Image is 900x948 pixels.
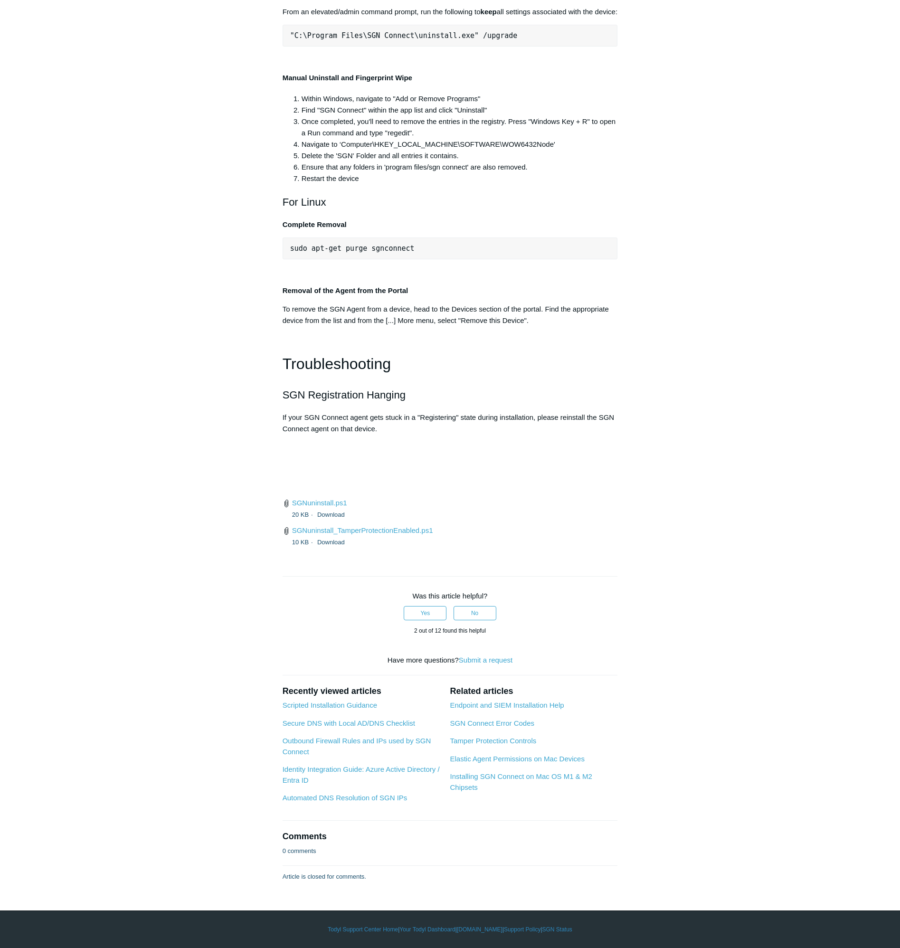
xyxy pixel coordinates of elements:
[450,701,564,709] a: Endpoint and SIEM Installation Help
[317,511,345,518] a: Download
[454,606,496,620] button: This article was not helpful
[459,656,512,664] a: Submit a request
[302,173,618,184] li: Restart the device
[283,413,615,433] span: If your SGN Connect agent gets stuck in a "Registering" state during installation, please reinsta...
[302,93,618,104] li: Within Windows, navigate to "Add or Remove Programs"
[283,352,618,376] h1: Troubleshooting
[302,116,618,139] li: Once completed, you'll need to remove the entries in the registry. Press "Windows Key + R" to ope...
[283,194,618,210] h2: For Linux
[283,237,618,259] pre: sudo apt-get purge sgnconnect
[542,925,572,934] a: SGN Status
[283,765,440,784] a: Identity Integration Guide: Azure Active Directory / Entra ID
[283,872,366,882] p: Article is closed for comments.
[283,701,377,709] a: Scripted Installation Guidance
[292,511,315,518] span: 20 KB
[290,31,518,40] span: "C:\Program Files\SGN Connect\uninstall.exe" /upgrade
[302,161,618,173] li: Ensure that any folders in 'program files/sgn connect' are also removed.
[283,830,618,843] h2: Comments
[283,305,609,324] span: To remove the SGN Agent from a device, head to the Devices section of the portal. Find the approp...
[328,925,398,934] a: Todyl Support Center Home
[317,539,345,546] a: Download
[457,925,502,934] a: [DOMAIN_NAME]
[450,772,592,791] a: Installing SGN Connect on Mac OS M1 & M2 Chipsets
[504,925,540,934] a: Support Policy
[283,794,407,802] a: Automated DNS Resolution of SGN IPs
[283,8,617,16] span: From an elevated/admin command prompt, run the following to all settings associated with the device:
[292,526,433,534] a: SGNuninstall_TamperProtectionEnabled.ps1
[413,592,488,600] span: Was this article helpful?
[283,220,347,228] strong: Complete Removal
[175,925,726,934] div: | | | |
[283,74,412,82] strong: Manual Uninstall and Fingerprint Wipe
[450,719,534,727] a: SGN Connect Error Codes
[292,499,347,507] a: SGNuninstall.ps1
[283,846,316,856] p: 0 comments
[302,139,618,150] li: Navigate to ‘Computer\HKEY_LOCAL_MACHINE\SOFTWARE\WOW6432Node'
[283,655,618,666] div: Have more questions?
[399,925,455,934] a: Your Todyl Dashboard
[450,685,617,698] h2: Related articles
[302,104,618,116] li: Find "SGN Connect" within the app list and click "Uninstall"
[283,737,431,756] a: Outbound Firewall Rules and IPs used by SGN Connect
[302,150,618,161] li: Delete the 'SGN' Folder and all entries it contains.
[450,755,584,763] a: Elastic Agent Permissions on Mac Devices
[283,286,408,294] strong: Removal of the Agent from the Portal
[283,685,441,698] h2: Recently viewed articles
[283,387,618,403] h2: SGN Registration Hanging
[404,606,446,620] button: This article was helpful
[414,627,486,634] span: 2 out of 12 found this helpful
[292,539,315,546] span: 10 KB
[283,719,415,727] a: Secure DNS with Local AD/DNS Checklist
[450,737,536,745] a: Tamper Protection Controls
[481,8,497,16] strong: keep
